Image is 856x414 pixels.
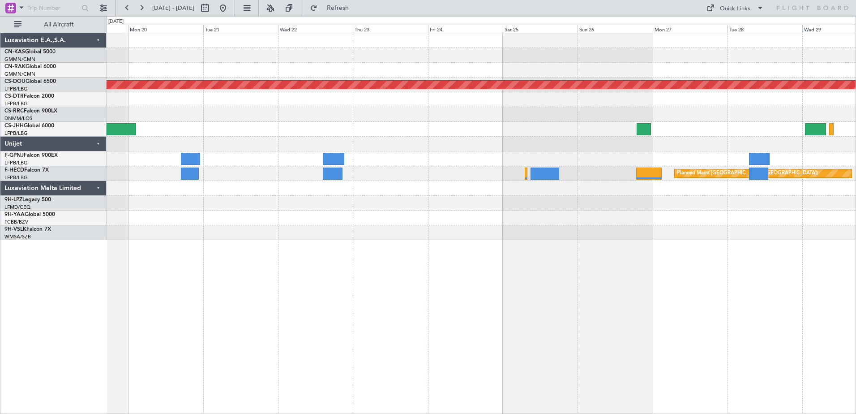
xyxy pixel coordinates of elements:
button: Refresh [306,1,360,15]
span: CN-KAS [4,49,25,55]
div: Wed 22 [278,25,353,33]
span: F-GPNJ [4,153,24,158]
div: Tue 21 [203,25,278,33]
button: Quick Links [702,1,768,15]
a: CN-RAKGlobal 6000 [4,64,56,69]
span: 9H-LPZ [4,197,22,203]
a: F-GPNJFalcon 900EX [4,153,58,158]
a: WMSA/SZB [4,233,31,240]
a: CS-RRCFalcon 900LX [4,108,57,114]
a: CN-KASGlobal 5000 [4,49,56,55]
button: All Aircraft [10,17,97,32]
span: All Aircraft [23,22,94,28]
a: 9H-LPZLegacy 500 [4,197,51,203]
span: CS-DOU [4,79,26,84]
div: Thu 23 [353,25,428,33]
a: GMMN/CMN [4,71,35,78]
div: Mon 20 [128,25,203,33]
a: LFPB/LBG [4,174,28,181]
a: LFPB/LBG [4,130,28,137]
a: CS-JHHGlobal 6000 [4,123,54,129]
span: CS-DTR [4,94,24,99]
input: Trip Number [27,1,79,15]
a: 9H-VSLKFalcon 7X [4,227,51,232]
div: Mon 27 [653,25,728,33]
span: 9H-YAA [4,212,25,217]
a: FCBB/BZV [4,219,28,225]
div: Sun 26 [578,25,652,33]
span: CS-JHH [4,123,24,129]
span: CN-RAK [4,64,26,69]
span: 9H-VSLK [4,227,26,232]
a: LFPB/LBG [4,160,28,166]
a: 9H-YAAGlobal 5000 [4,212,55,217]
span: CS-RRC [4,108,24,114]
a: LFPB/LBG [4,100,28,107]
a: CS-DTRFalcon 2000 [4,94,54,99]
a: LFMD/CEQ [4,204,30,211]
div: Fri 24 [428,25,503,33]
div: Sat 25 [503,25,578,33]
a: DNMM/LOS [4,115,32,122]
div: Tue 28 [728,25,802,33]
div: [DATE] [108,18,124,26]
span: F-HECD [4,168,24,173]
div: Quick Links [720,4,750,13]
a: F-HECDFalcon 7X [4,168,49,173]
div: Planned Maint [GEOGRAPHIC_DATA] ([GEOGRAPHIC_DATA]) [677,167,818,180]
a: GMMN/CMN [4,56,35,63]
a: CS-DOUGlobal 6500 [4,79,56,84]
a: LFPB/LBG [4,86,28,92]
span: Refresh [319,5,357,11]
span: [DATE] - [DATE] [152,4,194,12]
